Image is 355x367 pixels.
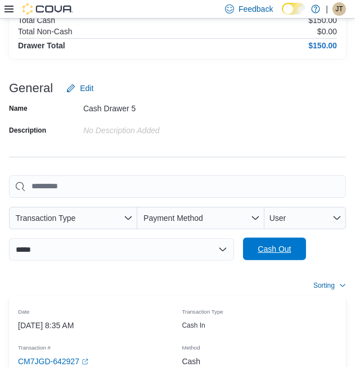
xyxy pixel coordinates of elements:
div: Date [14,301,178,319]
span: Payment Method [143,214,203,223]
span: Edit [80,83,93,94]
span: JT [335,2,343,16]
span: Transaction Type [16,214,76,223]
p: Cash In [182,319,205,332]
svg: External link [82,359,88,365]
div: Method [178,337,342,355]
span: User [269,214,286,223]
div: Jennifer Tolkacz [332,2,346,16]
h4: Drawer Total [18,41,65,50]
h6: Total Cash [18,16,55,25]
input: Dark Mode [282,3,305,15]
button: User [264,207,346,229]
label: Description [9,126,46,135]
span: Feedback [239,3,273,15]
label: Name [9,104,28,113]
span: Cash Out [258,243,291,255]
button: Edit [62,77,98,99]
div: Transaction # [14,337,178,355]
img: Cova [23,3,73,15]
div: Transaction Type [178,301,342,319]
div: [DATE] 8:35 AM [14,314,178,337]
div: Cash Drawer 5 [83,99,234,113]
h3: General [9,81,53,95]
button: Sorting [313,279,346,292]
button: Transaction Type [9,207,137,229]
h4: $150.00 [308,41,337,50]
div: No Description added [83,121,234,135]
span: Sorting [313,281,335,290]
p: $0.00 [317,27,337,36]
h6: Total Non-Cash [18,27,73,36]
input: This is a search bar. As you type, the results lower in the page will automatically filter. [9,175,346,198]
p: | [326,2,328,16]
button: Payment Method [137,207,264,229]
button: Cash Out [243,238,306,260]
